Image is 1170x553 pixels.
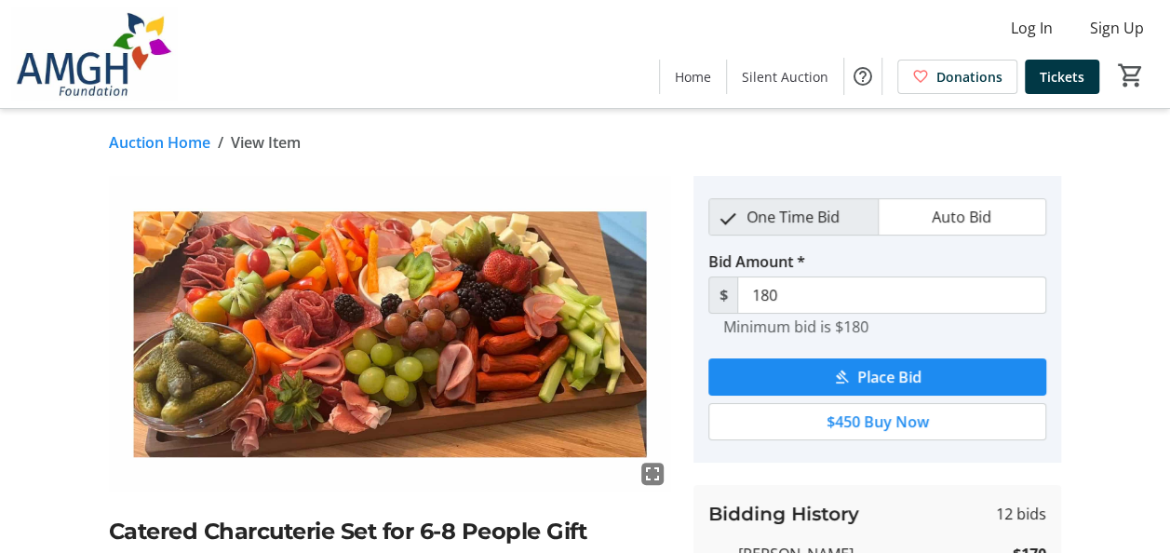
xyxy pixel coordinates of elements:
span: Tickets [1040,67,1084,87]
img: Alexandra Marine & General Hospital Foundation's Logo [11,7,177,101]
a: Home [660,60,726,94]
a: Donations [897,60,1017,94]
button: Log In [996,13,1068,43]
button: Place Bid [708,358,1046,396]
span: Log In [1011,17,1053,39]
span: Silent Auction [742,67,828,87]
h3: Bidding History [708,500,859,528]
img: Image [109,176,672,492]
span: Place Bid [857,366,921,388]
span: Sign Up [1090,17,1144,39]
span: Home [675,67,711,87]
span: Auto Bid [921,199,1002,235]
a: Tickets [1025,60,1099,94]
span: / [218,131,223,154]
tr-hint: Minimum bid is $180 [723,317,868,336]
span: Donations [936,67,1002,87]
span: $450 Buy Now [827,411,929,433]
button: $450 Buy Now [708,403,1046,440]
span: $ [708,276,738,314]
span: One Time Bid [735,199,851,235]
label: Bid Amount * [708,250,805,273]
mat-icon: fullscreen [641,463,664,485]
span: View Item [231,131,301,154]
a: Auction Home [109,131,210,154]
button: Sign Up [1075,13,1159,43]
button: Help [844,58,881,95]
span: 12 bids [996,503,1046,525]
a: Silent Auction [727,60,843,94]
button: Cart [1114,59,1148,92]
